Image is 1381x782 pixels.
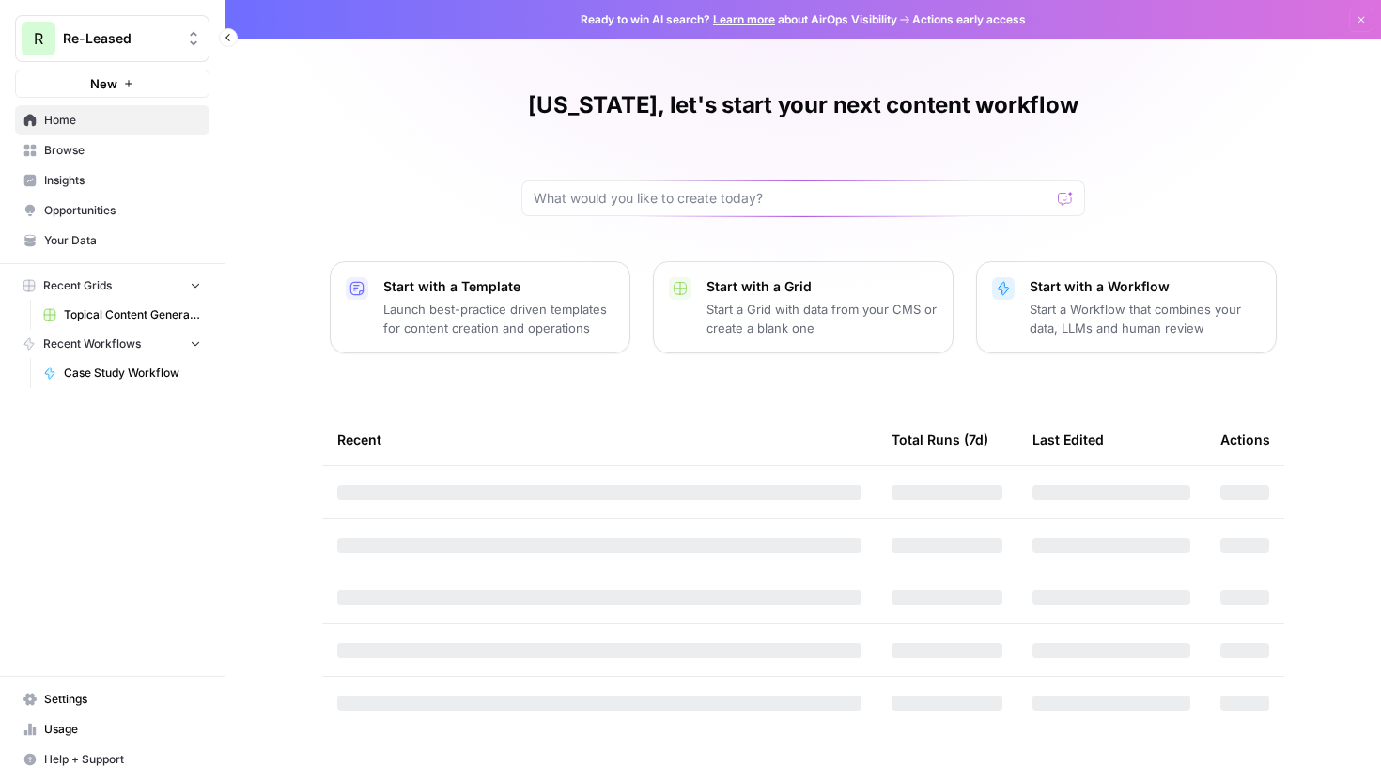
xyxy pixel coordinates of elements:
[44,202,201,219] span: Opportunities
[976,261,1277,353] button: Start with a WorkflowStart a Workflow that combines your data, LLMs and human review
[15,714,209,744] a: Usage
[44,691,201,708] span: Settings
[534,189,1050,208] input: What would you like to create today?
[15,15,209,62] button: Workspace: Re-Leased
[44,232,201,249] span: Your Data
[34,27,43,50] span: R
[383,300,614,337] p: Launch best-practice driven templates for content creation and operations
[15,165,209,195] a: Insights
[713,12,775,26] a: Learn more
[15,226,209,256] a: Your Data
[15,105,209,135] a: Home
[15,135,209,165] a: Browse
[581,11,897,28] span: Ready to win AI search? about AirOps Visibility
[1030,300,1261,337] p: Start a Workflow that combines your data, LLMs and human review
[383,277,614,296] p: Start with a Template
[15,195,209,226] a: Opportunities
[1032,414,1104,465] div: Last Edited
[35,358,209,388] a: Case Study Workflow
[892,414,988,465] div: Total Runs (7d)
[15,70,209,98] button: New
[330,261,630,353] button: Start with a TemplateLaunch best-practice driven templates for content creation and operations
[44,721,201,738] span: Usage
[706,300,938,337] p: Start a Grid with data from your CMS or create a blank one
[35,300,209,330] a: Topical Content Generation Grid
[63,29,177,48] span: Re-Leased
[43,277,112,294] span: Recent Grids
[706,277,938,296] p: Start with a Grid
[15,330,209,358] button: Recent Workflows
[44,172,201,189] span: Insights
[15,684,209,714] a: Settings
[44,751,201,768] span: Help + Support
[653,261,954,353] button: Start with a GridStart a Grid with data from your CMS or create a blank one
[528,90,1078,120] h1: [US_STATE], let's start your next content workflow
[44,142,201,159] span: Browse
[64,306,201,323] span: Topical Content Generation Grid
[1220,414,1270,465] div: Actions
[43,336,141,352] span: Recent Workflows
[912,11,1026,28] span: Actions early access
[337,414,861,465] div: Recent
[44,112,201,129] span: Home
[90,74,117,93] span: New
[1030,277,1261,296] p: Start with a Workflow
[15,744,209,774] button: Help + Support
[15,272,209,300] button: Recent Grids
[64,365,201,382] span: Case Study Workflow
